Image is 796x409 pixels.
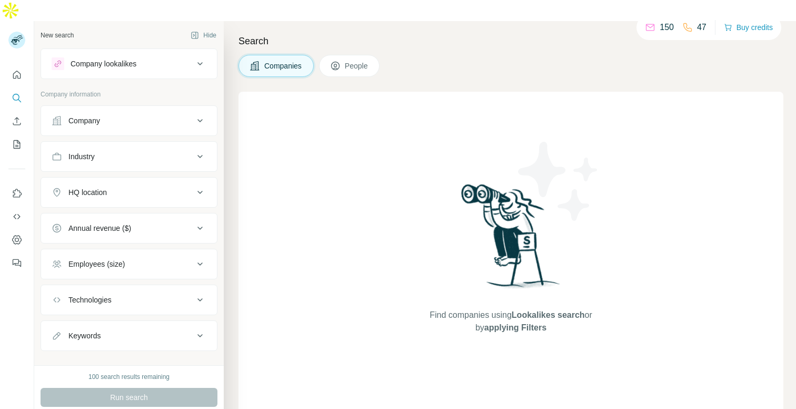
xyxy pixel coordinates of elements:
button: Search [8,89,25,108]
p: Company information [41,90,217,99]
div: Company [68,115,100,126]
div: Technologies [68,295,112,305]
h4: Search [238,34,783,48]
button: Annual revenue ($) [41,216,217,241]
span: Lookalikes search [512,310,585,319]
button: Keywords [41,323,217,348]
p: 150 [660,21,674,34]
button: Buy credits [724,20,773,35]
div: Employees (size) [68,259,125,269]
div: Keywords [68,330,101,341]
button: Employees (size) [41,251,217,277]
button: Industry [41,144,217,169]
button: Company lookalikes [41,51,217,76]
div: New search [41,31,74,40]
button: Company [41,108,217,133]
button: Quick start [8,65,25,84]
div: Industry [68,151,95,162]
span: People [345,61,369,71]
button: Use Surfe API [8,207,25,226]
div: Company lookalikes [71,59,136,69]
button: Hide [183,27,224,43]
img: Surfe Illustration - Stars [511,134,606,229]
div: 100 search results remaining [88,372,170,382]
span: Companies [264,61,303,71]
span: Find companies using or by [426,309,595,334]
span: applying Filters [484,323,546,332]
button: Feedback [8,254,25,272]
p: 47 [697,21,707,34]
button: My lists [8,135,25,154]
img: Surfe Illustration - Woman searching with binoculars [456,181,566,299]
button: Use Surfe on LinkedIn [8,184,25,203]
button: HQ location [41,180,217,205]
div: HQ location [68,187,107,198]
button: Technologies [41,287,217,313]
button: Enrich CSV [8,112,25,131]
button: Dashboard [8,230,25,249]
div: Annual revenue ($) [68,223,131,233]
